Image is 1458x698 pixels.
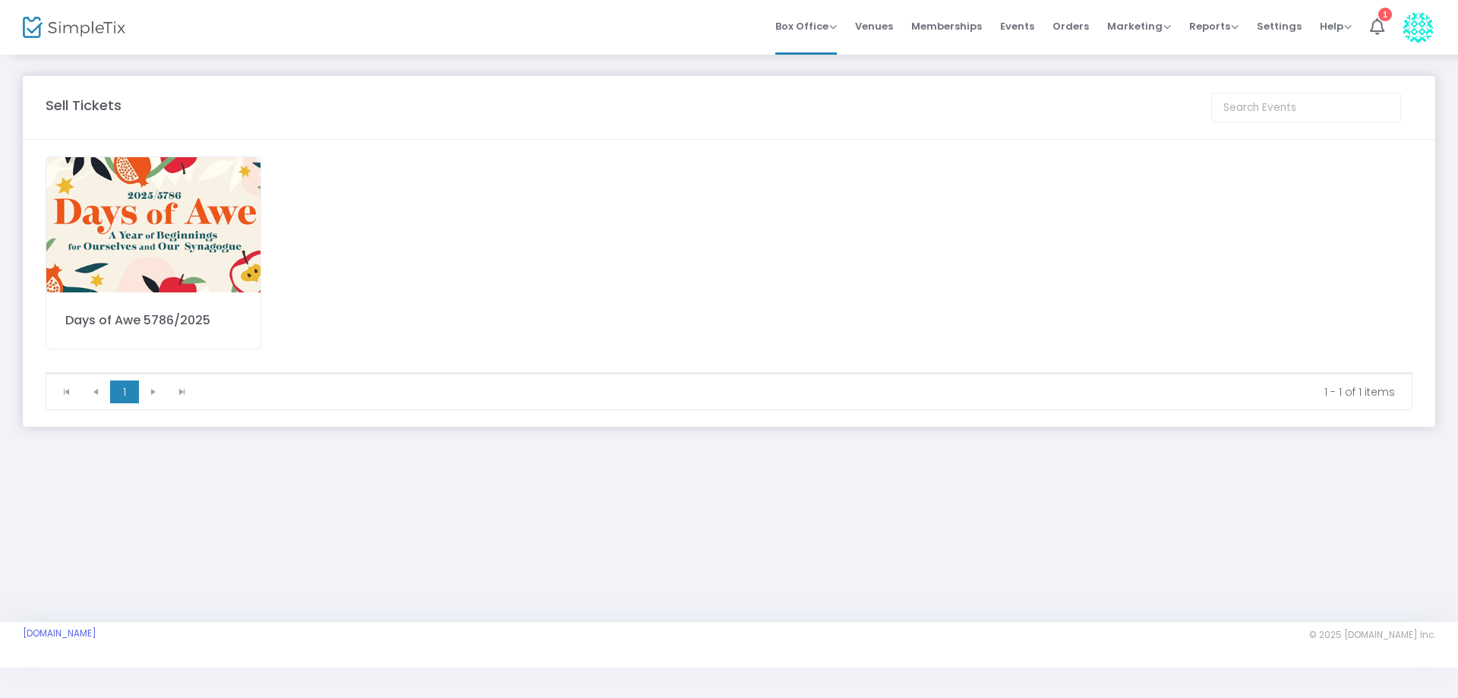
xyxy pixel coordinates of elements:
[207,384,1395,400] kendo-pager-info: 1 - 1 of 1 items
[1107,19,1171,33] span: Marketing
[46,373,1412,374] div: Data table
[1257,7,1302,46] span: Settings
[911,7,982,46] span: Memberships
[1211,93,1401,122] input: Search Events
[1052,7,1089,46] span: Orders
[110,381,139,403] span: Page 1
[46,157,260,292] img: TicketEmailImage.png
[46,95,121,115] m-panel-title: Sell Tickets
[1378,8,1392,21] div: 1
[1309,629,1435,641] span: © 2025 [DOMAIN_NAME] Inc.
[855,7,893,46] span: Venues
[1320,19,1352,33] span: Help
[1000,7,1034,46] span: Events
[65,311,241,330] div: Days of Awe 5786/2025
[775,19,837,33] span: Box Office
[1189,19,1239,33] span: Reports
[23,627,96,640] a: [DOMAIN_NAME]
